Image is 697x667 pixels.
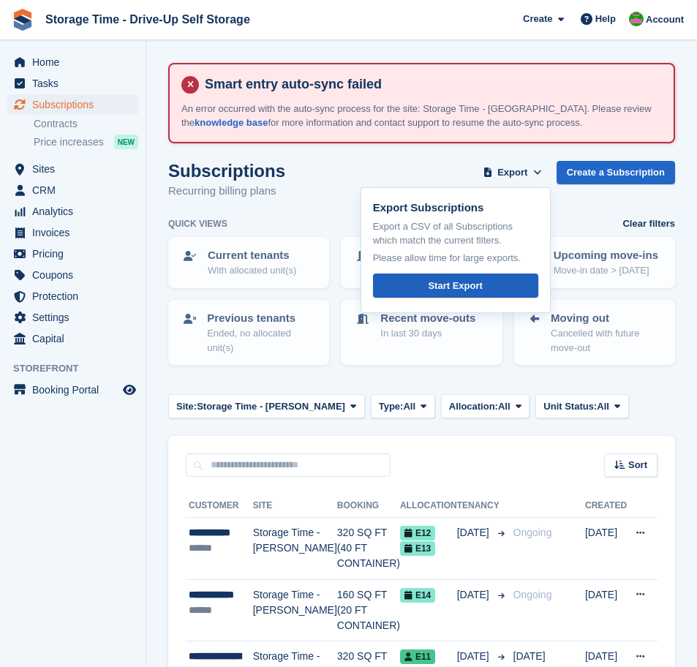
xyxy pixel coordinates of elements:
[373,200,538,216] p: Export Subscriptions
[32,265,120,285] span: Coupons
[380,310,475,327] p: Recent move-outs
[121,381,138,399] a: Preview store
[199,76,662,93] h4: Smart entry auto-sync failed
[168,394,365,418] button: Site: Storage Time - [PERSON_NAME]
[195,117,268,128] a: knowledge base
[513,527,552,538] span: Ongoing
[373,274,538,298] a: Start Export
[170,301,328,364] a: Previous tenants Ended, no allocated unit(s)
[337,494,400,518] th: Booking
[337,579,400,641] td: 160 SQ FT (20 FT CONTAINER)
[513,650,546,662] span: [DATE]
[7,73,138,94] a: menu
[7,328,138,349] a: menu
[628,458,647,472] span: Sort
[585,494,627,518] th: Created
[373,219,538,248] p: Export a CSV of all Subscriptions which match the current filters.
[32,244,120,264] span: Pricing
[7,265,138,285] a: menu
[181,102,662,130] p: An error occurred with the auto-sync process for the site: Storage Time - [GEOGRAPHIC_DATA]. Plea...
[39,7,256,31] a: Storage Time - Drive-Up Self Storage
[32,52,120,72] span: Home
[551,310,662,327] p: Moving out
[380,326,475,341] p: In last 30 days
[32,286,120,306] span: Protection
[535,394,628,418] button: Unit Status: All
[585,579,627,641] td: [DATE]
[197,399,345,414] span: Storage Time - [PERSON_NAME]
[342,301,500,350] a: Recent move-outs In last 30 days
[253,518,337,580] td: Storage Time - [PERSON_NAME]
[457,587,492,603] span: [DATE]
[208,247,296,264] p: Current tenants
[13,361,146,376] span: Storefront
[457,525,492,540] span: [DATE]
[253,494,337,518] th: Site
[32,201,120,222] span: Analytics
[400,541,435,556] span: E13
[32,380,120,400] span: Booking Portal
[168,161,285,181] h1: Subscriptions
[516,238,674,287] a: Upcoming move-ins Move-in date > [DATE]
[7,94,138,115] a: menu
[371,394,435,418] button: Type: All
[32,307,120,328] span: Settings
[32,159,120,179] span: Sites
[32,180,120,200] span: CRM
[342,238,500,287] a: Recent move-ins In last 30 days
[585,518,627,580] td: [DATE]
[551,326,662,355] p: Cancelled with future move-out
[373,251,538,265] p: Please allow time for large exports.
[186,494,253,518] th: Customer
[457,494,508,518] th: Tenancy
[400,494,457,518] th: Allocation
[516,301,674,364] a: Moving out Cancelled with future move-out
[7,159,138,179] a: menu
[400,649,435,664] span: E11
[449,399,498,414] span: Allocation:
[12,9,34,31] img: stora-icon-8386f47178a22dfd0bd8f6a31ec36ba5ce8667c1dd55bd0f319d3a0aa187defe.svg
[622,216,675,231] a: Clear filters
[207,326,316,355] p: Ended, no allocated unit(s)
[176,399,197,414] span: Site:
[114,135,138,149] div: NEW
[457,649,492,664] span: [DATE]
[208,263,296,278] p: With allocated unit(s)
[32,328,120,349] span: Capital
[400,526,435,540] span: E12
[646,12,684,27] span: Account
[7,180,138,200] a: menu
[543,399,597,414] span: Unit Status:
[34,134,138,150] a: Price increases NEW
[7,222,138,243] a: menu
[32,73,120,94] span: Tasks
[523,12,552,26] span: Create
[7,380,138,400] a: menu
[7,244,138,264] a: menu
[168,217,227,230] h6: Quick views
[207,310,316,327] p: Previous tenants
[481,161,545,185] button: Export
[7,201,138,222] a: menu
[557,161,675,185] a: Create a Subscription
[554,263,658,278] p: Move-in date > [DATE]
[7,307,138,328] a: menu
[253,579,337,641] td: Storage Time - [PERSON_NAME]
[34,117,138,131] a: Contracts
[597,399,609,414] span: All
[498,399,510,414] span: All
[7,286,138,306] a: menu
[170,238,328,287] a: Current tenants With allocated unit(s)
[400,588,435,603] span: E14
[428,279,482,293] div: Start Export
[497,165,527,180] span: Export
[337,518,400,580] td: 320 SQ FT (40 FT CONTAINER)
[403,399,415,414] span: All
[34,135,104,149] span: Price increases
[441,394,530,418] button: Allocation: All
[32,94,120,115] span: Subscriptions
[513,589,552,600] span: Ongoing
[554,247,658,264] p: Upcoming move-ins
[168,183,285,200] p: Recurring billing plans
[629,12,644,26] img: Saeed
